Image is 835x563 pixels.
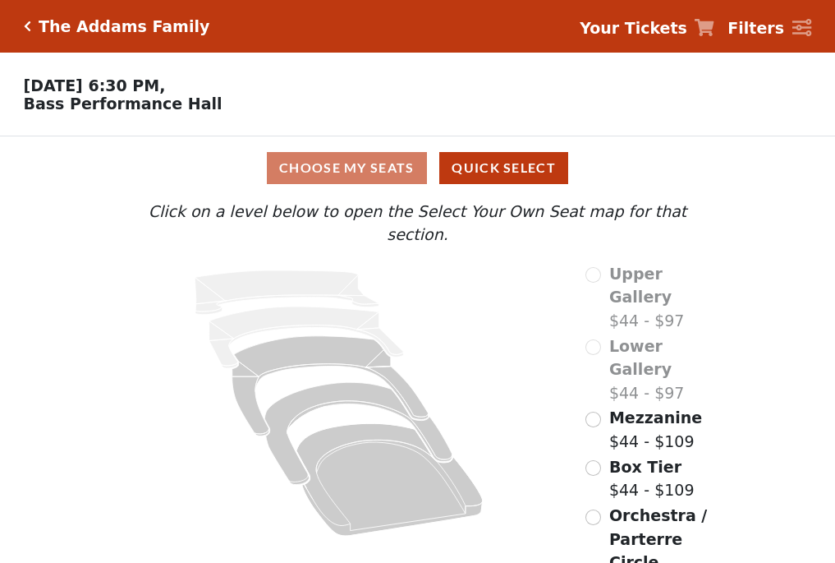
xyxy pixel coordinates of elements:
[727,16,811,40] a: Filters
[727,19,784,37] strong: Filters
[439,152,568,184] button: Quick Select
[24,21,31,32] a: Click here to go back to filters
[609,406,702,453] label: $44 - $109
[609,337,672,379] span: Lower Gallery
[609,455,695,502] label: $44 - $109
[609,335,719,405] label: $44 - $97
[209,307,404,368] path: Lower Gallery - Seats Available: 0
[580,16,714,40] a: Your Tickets
[580,19,687,37] strong: Your Tickets
[195,270,379,315] path: Upper Gallery - Seats Available: 0
[609,265,672,307] span: Upper Gallery
[609,458,681,476] span: Box Tier
[609,262,719,333] label: $44 - $97
[609,408,702,427] span: Mezzanine
[116,200,718,247] p: Click on a level below to open the Select Your Own Seat map for that section.
[297,423,484,536] path: Orchestra / Parterre Circle - Seats Available: 214
[39,17,209,36] h5: The Addams Family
